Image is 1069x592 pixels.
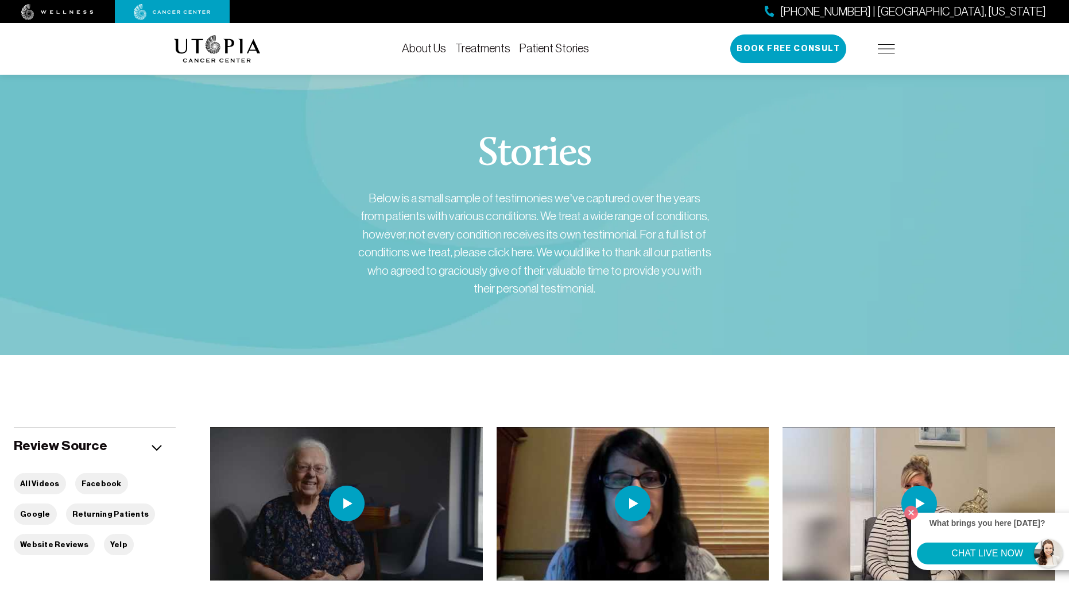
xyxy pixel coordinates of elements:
[329,486,365,521] img: play icon
[901,503,921,522] button: Close
[520,42,589,55] a: Patient Stories
[357,189,712,298] div: Below is a small sample of testimonies we’ve captured over the years from patients with various c...
[14,437,107,455] h5: Review Source
[497,427,769,581] img: thumbnail
[901,486,937,521] img: play icon
[134,4,211,20] img: cancer center
[14,534,95,555] button: Website Reviews
[14,473,66,494] button: All Videos
[210,427,483,581] img: thumbnail
[104,534,134,555] button: Yelp
[75,473,128,494] button: Facebook
[152,445,162,451] img: icon
[478,134,591,175] h1: Stories
[730,34,846,63] button: Book Free Consult
[66,503,156,525] button: Returning Patients
[765,3,1046,20] a: [PHONE_NUMBER] | [GEOGRAPHIC_DATA], [US_STATE]
[929,518,1045,528] strong: What brings you here [DATE]?
[780,3,1046,20] span: [PHONE_NUMBER] | [GEOGRAPHIC_DATA], [US_STATE]
[878,44,895,53] img: icon-hamburger
[615,486,650,521] img: play icon
[174,35,261,63] img: logo
[917,543,1058,564] button: CHAT LIVE NOW
[21,4,94,20] img: wellness
[783,427,1055,581] img: thumbnail
[402,42,446,55] a: About Us
[14,503,57,525] button: Google
[455,42,510,55] a: Treatments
